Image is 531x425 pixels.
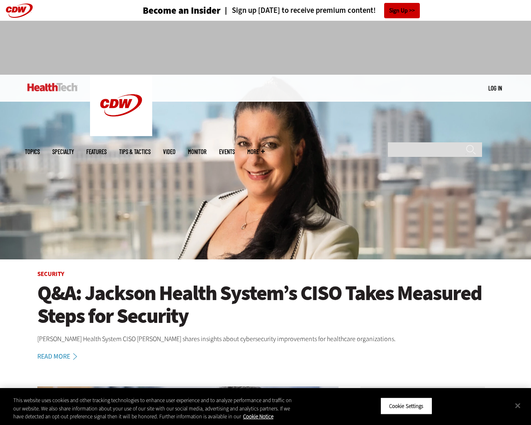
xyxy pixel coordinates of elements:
p: [PERSON_NAME] Health System CISO [PERSON_NAME] shares insights about cybersecurity improvements f... [37,334,494,344]
div: This website uses cookies and other tracking technologies to enhance user experience and to analy... [13,396,292,421]
a: Video [163,149,175,155]
div: User menu [488,84,502,93]
span: Specialty [52,149,74,155]
a: Log in [488,84,502,92]
a: Read More [37,353,86,360]
iframe: advertisement [114,29,417,66]
span: More [247,149,265,155]
a: Features [86,149,107,155]
a: Security [37,270,64,278]
a: More information about your privacy [243,413,273,420]
a: CDW [90,129,152,138]
span: Topics [25,149,40,155]
button: Close [509,396,527,415]
a: Sign up [DATE] to receive premium content! [221,7,376,15]
img: Home [90,75,152,136]
button: Cookie Settings [380,397,432,415]
a: MonITor [188,149,207,155]
a: Q&A: Jackson Health System’s CISO Takes Measured Steps for Security [37,282,494,327]
a: Tips & Tactics [119,149,151,155]
h3: Become an Insider [143,6,221,15]
a: Sign Up [384,3,420,18]
img: Home [27,83,78,91]
a: Events [219,149,235,155]
a: Become an Insider [112,6,221,15]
